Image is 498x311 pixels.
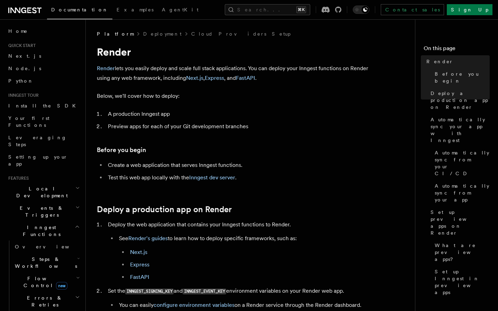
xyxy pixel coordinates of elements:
a: Next.js [186,75,203,81]
a: Overview [12,241,81,253]
a: Home [6,25,81,37]
span: Automatically sync your app with Inngest [431,116,490,144]
a: Contact sales [381,4,444,15]
a: configure environment variables [154,302,234,308]
li: Deploy the web application that contains your Inngest functions to Render. [106,220,373,282]
a: Render [97,65,115,72]
a: Leveraging Steps [6,131,81,151]
a: Automatically sync from your CI/CD [432,147,490,180]
span: Errors & Retries [12,294,75,308]
a: Your first Functions [6,112,81,131]
span: Node.js [8,66,41,71]
span: Flow Control [12,275,76,289]
a: Node.js [6,62,81,75]
a: Examples [112,2,158,19]
li: You can easily on a Render service through the Render dashboard. [117,300,373,310]
a: Next.js [130,249,147,255]
span: Render [426,58,453,65]
span: Features [6,176,29,181]
button: Errors & Retries [12,292,81,311]
span: Set up preview apps on Render [431,209,490,236]
span: Overview [15,244,86,249]
a: Automatically sync your app with Inngest [428,113,490,147]
span: Inngest Functions [6,224,75,238]
span: Inngest tour [6,93,39,98]
a: What are preview apps? [432,239,490,265]
span: Install the SDK [8,103,80,109]
a: Setting up your app [6,151,81,170]
span: Leveraging Steps [8,135,67,147]
a: Render [424,55,490,68]
a: Before you begin [97,145,146,155]
a: Set up preview apps on Render [428,206,490,239]
span: Automatically sync from your CI/CD [435,149,490,177]
a: Render's guides [128,235,168,242]
span: Platform [97,30,133,37]
code: INNGEST_SIGNING_KEY [125,289,174,294]
a: Deploy a production app on Render [428,87,490,113]
span: Quick start [6,43,36,48]
span: Deploy a production app on Render [431,90,490,111]
li: See to learn how to deploy specific frameworks, such as: [117,234,373,282]
span: Examples [117,7,154,12]
span: Local Development [6,185,75,199]
span: new [56,282,67,290]
kbd: ⌘K [296,6,306,13]
p: lets you easily deploy and scale full stack applications. You can deploy your Inngest functions o... [97,64,373,83]
span: Steps & Workflows [12,256,77,270]
li: Test this web app locally with the . [106,173,373,182]
li: Preview apps for each of your Git development branches [106,122,373,131]
button: Inngest Functions [6,221,81,241]
button: Local Development [6,182,81,202]
span: Setting up your app [8,154,68,167]
a: Inngest dev server [189,174,235,181]
button: Steps & Workflows [12,253,81,272]
a: Python [6,75,81,87]
a: Install the SDK [6,100,81,112]
span: Home [8,28,28,35]
a: Sign Up [447,4,492,15]
a: Automatically sync from your app [432,180,490,206]
button: Flow Controlnew [12,272,81,292]
a: Deployment [143,30,182,37]
a: Next.js [6,50,81,62]
a: FastAPI [236,75,255,81]
a: Deploy a production app on Render [97,205,232,214]
h4: On this page [424,44,490,55]
p: Below, we'll cover how to deploy: [97,91,373,101]
span: Automatically sync from your app [435,182,490,203]
span: Your first Functions [8,115,49,128]
span: Python [8,78,34,84]
a: Express [205,75,224,81]
code: INNGEST_EVENT_KEY [183,289,226,294]
a: Documentation [47,2,112,19]
a: Before you begin [432,68,490,87]
button: Events & Triggers [6,202,81,221]
span: Events & Triggers [6,205,75,218]
a: Cloud Providers Setup [191,30,290,37]
span: Before you begin [435,70,490,84]
span: Set up Inngest in preview apps [435,268,490,296]
a: FastAPI [130,274,149,280]
a: Express [130,261,149,268]
span: AgentKit [162,7,199,12]
span: Documentation [51,7,108,12]
li: Create a web application that serves Inngest functions. [106,160,373,170]
span: What are preview apps? [435,242,490,263]
a: Set up Inngest in preview apps [432,265,490,299]
a: AgentKit [158,2,203,19]
h1: Render [97,46,373,58]
li: A production Inngest app [106,109,373,119]
span: Next.js [8,53,41,59]
button: Toggle dark mode [353,6,369,14]
button: Search...⌘K [225,4,310,15]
